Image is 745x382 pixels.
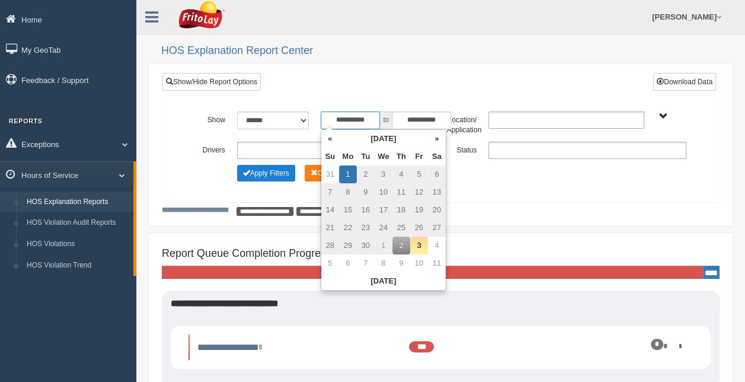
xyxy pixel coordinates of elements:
[428,148,446,165] th: Sa
[375,201,392,219] td: 17
[321,201,339,219] td: 14
[189,142,231,156] label: Drivers
[339,237,357,254] td: 29
[410,201,428,219] td: 19
[392,183,410,201] td: 11
[375,183,392,201] td: 10
[321,254,339,272] td: 5
[392,254,410,272] td: 9
[428,237,446,254] td: 4
[357,254,375,272] td: 7
[339,165,357,183] td: 1
[392,219,410,237] td: 25
[392,201,410,219] td: 18
[321,183,339,201] td: 7
[410,165,428,183] td: 5
[428,201,446,219] td: 20
[357,219,375,237] td: 23
[410,254,428,272] td: 10
[392,148,410,165] th: Th
[321,272,446,290] th: [DATE]
[380,112,392,129] span: to
[392,237,410,254] td: 2
[410,219,428,237] td: 26
[339,254,357,272] td: 6
[321,219,339,237] td: 21
[375,165,392,183] td: 3
[428,130,446,148] th: »
[357,183,375,201] td: 9
[21,212,133,234] a: HOS Violation Audit Reports
[339,183,357,201] td: 8
[357,148,375,165] th: Tu
[321,148,339,165] th: Su
[440,112,482,136] label: Location/ Application
[392,165,410,183] td: 4
[440,142,482,156] label: Status
[428,165,446,183] td: 6
[428,183,446,201] td: 13
[375,237,392,254] td: 1
[410,237,428,254] td: 3
[21,255,133,276] a: HOS Violation Trend
[428,219,446,237] td: 27
[410,148,428,165] th: Fr
[321,237,339,254] td: 28
[653,73,716,91] button: Download Data
[237,165,295,182] button: Change Filter Options
[161,45,733,57] h2: HOS Explanation Report Center
[321,130,339,148] th: «
[375,219,392,237] td: 24
[21,192,133,213] a: HOS Explanation Reports
[375,254,392,272] td: 8
[21,234,133,255] a: HOS Violations
[305,165,362,182] button: Change Filter Options
[357,201,375,219] td: 16
[321,165,339,183] td: 31
[339,201,357,219] td: 15
[339,148,357,165] th: Mo
[410,183,428,201] td: 12
[357,237,375,254] td: 30
[188,335,693,361] li: Expand
[189,112,231,126] label: Show
[428,254,446,272] td: 11
[339,219,357,237] td: 22
[162,248,720,260] h4: Report Queue Completion Progress:
[339,130,428,148] th: [DATE]
[357,165,375,183] td: 2
[375,148,392,165] th: We
[162,73,261,91] a: Show/Hide Report Options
